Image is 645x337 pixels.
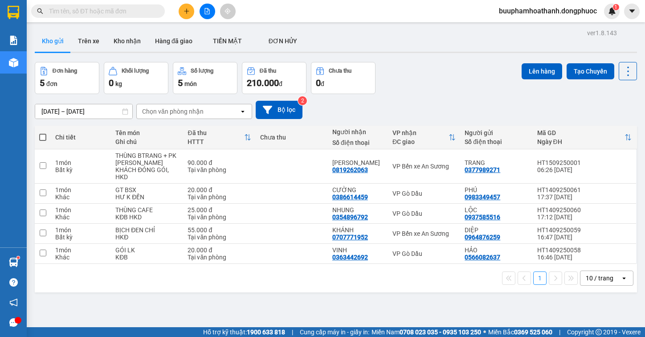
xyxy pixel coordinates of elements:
[188,234,251,241] div: Tại văn phòng
[332,234,368,241] div: 0707771952
[35,104,132,119] input: Select a date range.
[392,250,456,257] div: VP Gò Dầu
[55,159,106,166] div: 1 món
[537,254,632,261] div: 16:46 [DATE]
[115,234,179,241] div: HKĐ
[115,226,179,234] div: BỊCH ĐEN CHỈ
[115,206,179,214] div: THÙNG CAFE
[269,37,297,45] span: ĐƠN HỦY
[115,129,179,136] div: Tên món
[613,4,619,10] sup: 1
[115,254,179,261] div: KĐB
[465,159,528,166] div: TRANG
[392,230,456,237] div: VP Bến xe An Sương
[567,63,614,79] button: Tạo Chuyến
[587,28,617,38] div: ver 1.8.143
[247,329,285,336] strong: 1900 633 818
[188,247,251,254] div: 20.000 đ
[321,80,324,87] span: đ
[242,62,306,94] button: Đã thu210.000đ
[203,327,285,337] span: Hỗ trợ kỹ thuật:
[184,80,197,87] span: món
[55,134,106,141] div: Chi tiết
[533,126,636,149] th: Toggle SortBy
[537,159,632,166] div: HT1509250001
[188,186,251,193] div: 20.000 đ
[260,134,323,141] div: Chưa thu
[188,254,251,261] div: Tại văn phòng
[115,193,179,201] div: HƯ K ĐỀN
[9,58,18,67] img: warehouse-icon
[184,8,190,14] span: plus
[53,68,77,74] div: Đơn hàng
[392,210,456,217] div: VP Gò Dầu
[279,80,282,87] span: đ
[55,234,106,241] div: Bất kỳ
[537,186,632,193] div: HT1409250061
[311,62,376,94] button: Chưa thu0đ
[115,152,179,166] div: THÙNG BTRANG + PK BÁNH KEM
[9,318,18,327] span: message
[46,80,57,87] span: đơn
[329,68,351,74] div: Chưa thu
[191,68,213,74] div: Số lượng
[533,271,547,285] button: 1
[537,234,632,241] div: 16:47 [DATE]
[115,186,179,193] div: GT BSX
[388,126,460,149] th: Toggle SortBy
[200,4,215,19] button: file-add
[332,247,384,254] div: VINH
[213,37,242,45] span: TIỀN MẶT
[596,329,602,335] span: copyright
[614,4,617,10] span: 1
[55,214,106,221] div: Khác
[122,68,149,74] div: Khối lượng
[188,129,244,136] div: Đã thu
[173,62,237,94] button: Số lượng5món
[537,214,632,221] div: 17:12 [DATE]
[624,4,640,19] button: caret-down
[9,278,18,287] span: question-circle
[188,166,251,173] div: Tại văn phòng
[115,138,179,145] div: Ghi chú
[332,254,368,261] div: 0363442692
[537,226,632,234] div: HT1409250059
[142,107,204,116] div: Chọn văn phòng nhận
[465,193,500,201] div: 0983349457
[188,206,251,214] div: 25.000 đ
[298,96,307,105] sup: 2
[9,36,18,45] img: solution-icon
[220,4,236,19] button: aim
[465,206,528,214] div: LỘC
[488,327,552,337] span: Miền Bắc
[17,256,20,259] sup: 1
[55,186,106,193] div: 1 món
[37,8,43,14] span: search
[392,129,449,136] div: VP nhận
[465,234,500,241] div: 0964876259
[239,108,246,115] svg: open
[392,138,449,145] div: ĐC giao
[115,80,122,87] span: kg
[465,254,500,261] div: 0566082637
[537,129,625,136] div: Mã GD
[35,30,71,52] button: Kho gửi
[71,30,106,52] button: Trên xe
[316,78,321,88] span: 0
[55,226,106,234] div: 1 món
[109,78,114,88] span: 0
[188,226,251,234] div: 55.000 đ
[292,327,293,337] span: |
[55,254,106,261] div: Khác
[256,101,302,119] button: Bộ lọc
[332,193,368,201] div: 0386614459
[49,6,154,16] input: Tìm tên, số ĐT hoặc mã đơn
[104,62,168,94] button: Khối lượng0kg
[392,163,456,170] div: VP Bến xe An Sương
[621,275,628,282] svg: open
[332,166,368,173] div: 0819262063
[537,166,632,173] div: 06:26 [DATE]
[55,166,106,173] div: Bất kỳ
[106,30,148,52] button: Kho nhận
[55,247,106,254] div: 1 món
